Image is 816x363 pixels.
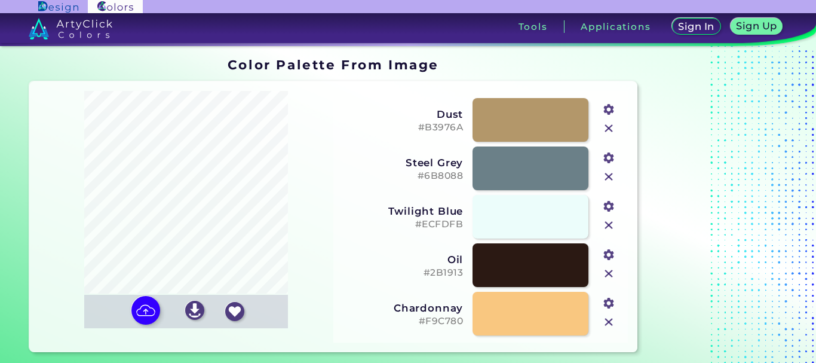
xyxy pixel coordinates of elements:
[341,316,463,327] h5: #F9C780
[341,302,463,314] h3: Chardonnay
[341,170,463,182] h5: #6B8088
[341,267,463,279] h5: #2B1913
[341,205,463,217] h3: Twilight Blue
[581,22,651,31] h3: Applications
[341,122,463,133] h5: #B3976A
[519,22,548,31] h3: Tools
[228,56,439,74] h1: Color Palette From Image
[341,108,463,120] h3: Dust
[601,169,616,185] img: icon_close.svg
[341,219,463,230] h5: #ECFDFB
[185,301,204,320] img: icon_download_white.svg
[674,19,719,34] a: Sign In
[38,1,78,13] img: ArtyClick Design logo
[601,121,616,136] img: icon_close.svg
[341,157,463,169] h3: Steel Grey
[601,266,616,282] img: icon_close.svg
[225,302,244,321] img: icon_favourite_white.svg
[738,22,775,30] h5: Sign Up
[680,22,712,31] h5: Sign In
[601,315,616,330] img: icon_close.svg
[733,19,780,34] a: Sign Up
[601,218,616,233] img: icon_close.svg
[341,254,463,266] h3: Oil
[131,296,160,325] img: icon picture
[29,18,113,39] img: logo_artyclick_colors_white.svg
